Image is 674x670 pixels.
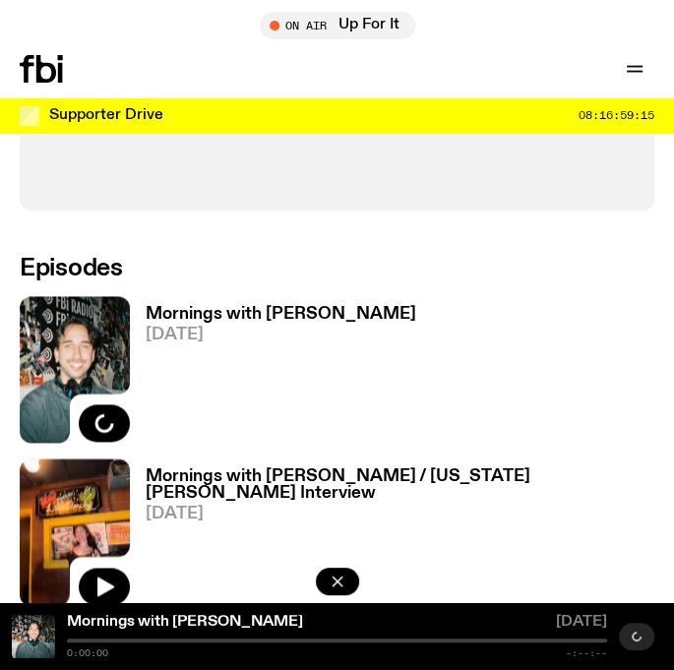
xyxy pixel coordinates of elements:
span: [DATE] [556,615,607,635]
a: Mornings with [PERSON_NAME] / [US_STATE][PERSON_NAME] Interview[DATE] [130,468,654,605]
h3: Mornings with [PERSON_NAME] [146,306,416,323]
span: [DATE] [146,327,416,343]
button: On AirUp For It [260,12,415,39]
span: 0:00:00 [67,648,108,658]
span: 08:16:59:15 [579,110,654,121]
span: -:--:-- [566,648,607,658]
h3: Supporter Drive [49,108,163,123]
span: [DATE] [146,506,654,522]
a: Mornings with [PERSON_NAME] [67,614,303,630]
a: Mornings with [PERSON_NAME][DATE] [130,306,416,443]
h3: Mornings with [PERSON_NAME] / [US_STATE][PERSON_NAME] Interview [146,468,654,502]
h2: Episodes [20,258,654,280]
img: Radio presenter Ben Hansen sits in front of a wall of photos and an fbi radio sign. Film photo. B... [12,615,55,658]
